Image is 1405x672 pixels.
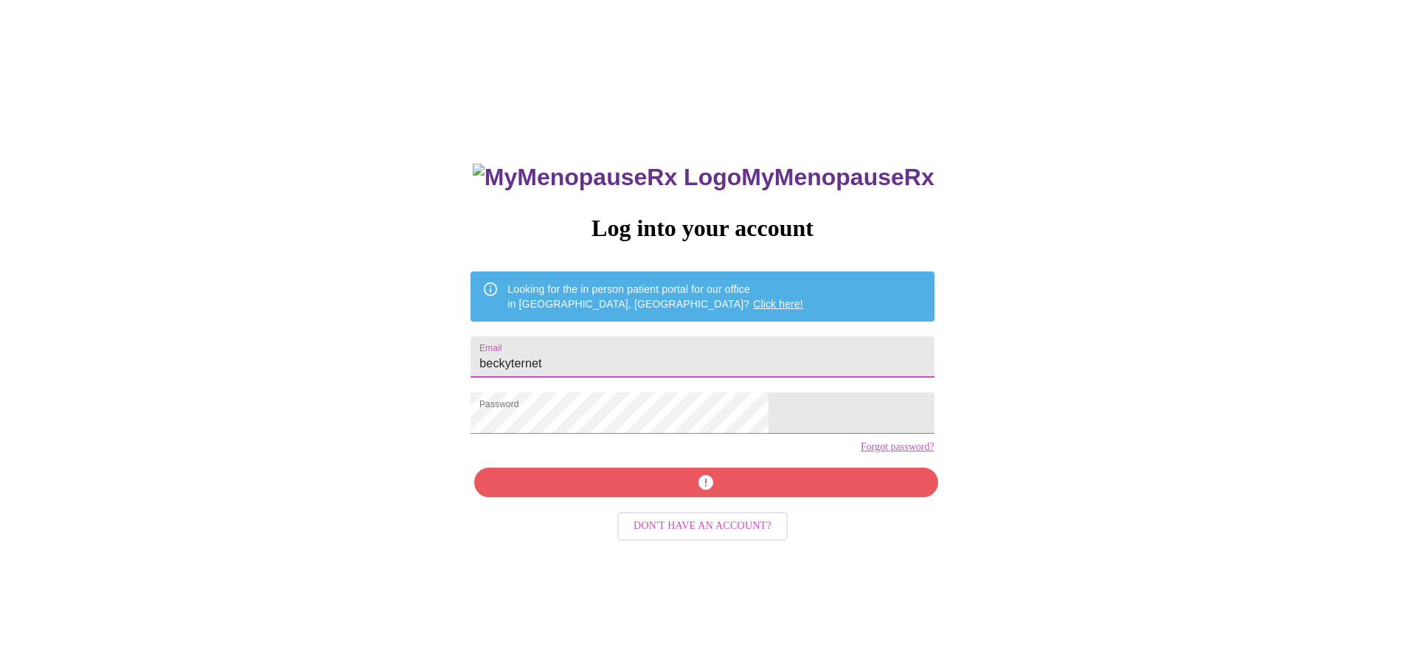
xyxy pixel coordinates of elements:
[507,276,803,317] div: Looking for the in person patient portal for our office in [GEOGRAPHIC_DATA], [GEOGRAPHIC_DATA]?
[753,298,803,310] a: Click here!
[473,164,741,191] img: MyMenopauseRx Logo
[634,517,771,536] span: Don't have an account?
[473,164,934,191] h3: MyMenopauseRx
[617,512,788,541] button: Don't have an account?
[861,441,934,453] a: Forgot password?
[614,519,791,531] a: Don't have an account?
[471,215,934,242] h3: Log into your account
